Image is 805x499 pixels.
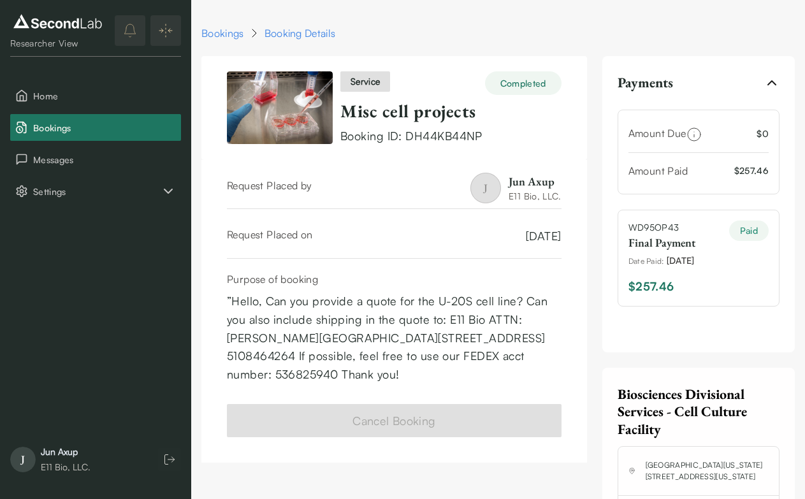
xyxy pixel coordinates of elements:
div: Completed [485,71,562,95]
div: Misc cell projects [340,100,562,122]
a: Bookings [201,25,244,41]
div: Final Payment [628,234,695,251]
button: Payments [618,66,780,99]
button: Bookings [10,114,181,141]
button: Log out [158,448,181,471]
span: $ 0 [757,127,769,140]
div: Request Placed by [227,178,312,203]
span: $257.46 [628,277,674,296]
span: Amount Due [628,127,686,140]
div: E11 Bio, LLC. [509,189,562,203]
span: [DATE] [526,227,562,245]
span: Biosciences Divisional Services - Cell Culture Facility [618,385,747,438]
span: J [10,447,36,472]
div: Jun Axup [509,173,562,189]
span: Date Paid : [628,256,664,267]
a: JJun AxupE11 Bio, LLC. [470,173,562,203]
a: [GEOGRAPHIC_DATA][US_STATE][STREET_ADDRESS][US_STATE] [646,459,769,482]
button: Expand/Collapse sidebar [150,15,181,46]
div: Paid [729,221,769,241]
span: WD95OP43 [628,221,695,234]
div: Booking Details [265,25,336,41]
div: E11 Bio, LLC. [41,461,91,474]
div: Settings sub items [10,178,181,205]
div: Jun Axup [41,445,91,458]
div: ”Hello, Can you provide a quote for the U-20S cell line? Can you also include shipping in the quo... [227,292,562,384]
button: Messages [10,146,181,173]
a: Misc cell projects [340,99,476,122]
img: logo [10,11,105,32]
span: Payments [618,74,673,92]
span: Settings [33,185,161,198]
a: View item [227,71,333,145]
div: Booking ID: [340,127,562,145]
span: DH44KB44NP [405,129,482,143]
div: Purpose of booking [227,271,562,287]
img: Misc cell projects [227,71,333,144]
span: Home [33,89,176,103]
span: Messages [33,153,176,166]
div: Request Placed on [227,227,313,245]
span: [DATE] [667,254,695,267]
span: Bookings [33,121,176,134]
div: Researcher View [10,37,105,50]
button: notifications [115,15,145,46]
div: service [340,71,390,92]
button: Settings [10,178,181,205]
div: Amount Paid [628,163,688,178]
button: Home [10,82,181,109]
div: Payments [618,99,780,332]
span: $ 257.46 [734,164,769,177]
span: J [470,173,501,203]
